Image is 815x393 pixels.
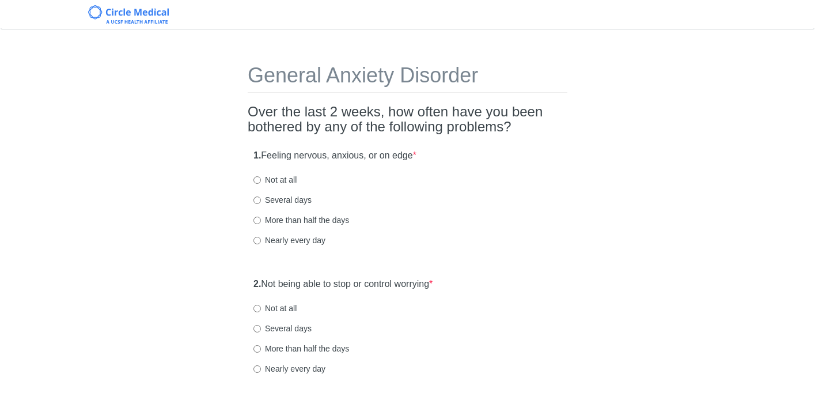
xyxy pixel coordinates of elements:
input: Not at all [253,305,261,312]
input: Not at all [253,176,261,184]
input: Several days [253,197,261,204]
label: Not at all [253,174,297,186]
input: Nearly every day [253,365,261,373]
label: Several days [253,194,312,206]
label: Nearly every day [253,235,325,246]
input: More than half the days [253,217,261,224]
label: Not at all [253,303,297,314]
label: Several days [253,323,312,334]
input: Nearly every day [253,237,261,244]
label: More than half the days [253,214,349,226]
input: Several days [253,325,261,332]
img: Circle Medical Logo [88,5,169,24]
h1: General Anxiety Disorder [248,64,567,93]
label: Not being able to stop or control worrying [253,278,433,291]
strong: 2. [253,279,261,289]
h2: Over the last 2 weeks, how often have you been bothered by any of the following problems? [248,104,567,135]
label: Feeling nervous, anxious, or on edge [253,149,416,163]
label: More than half the days [253,343,349,354]
strong: 1. [253,150,261,160]
input: More than half the days [253,345,261,353]
label: Nearly every day [253,363,325,375]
